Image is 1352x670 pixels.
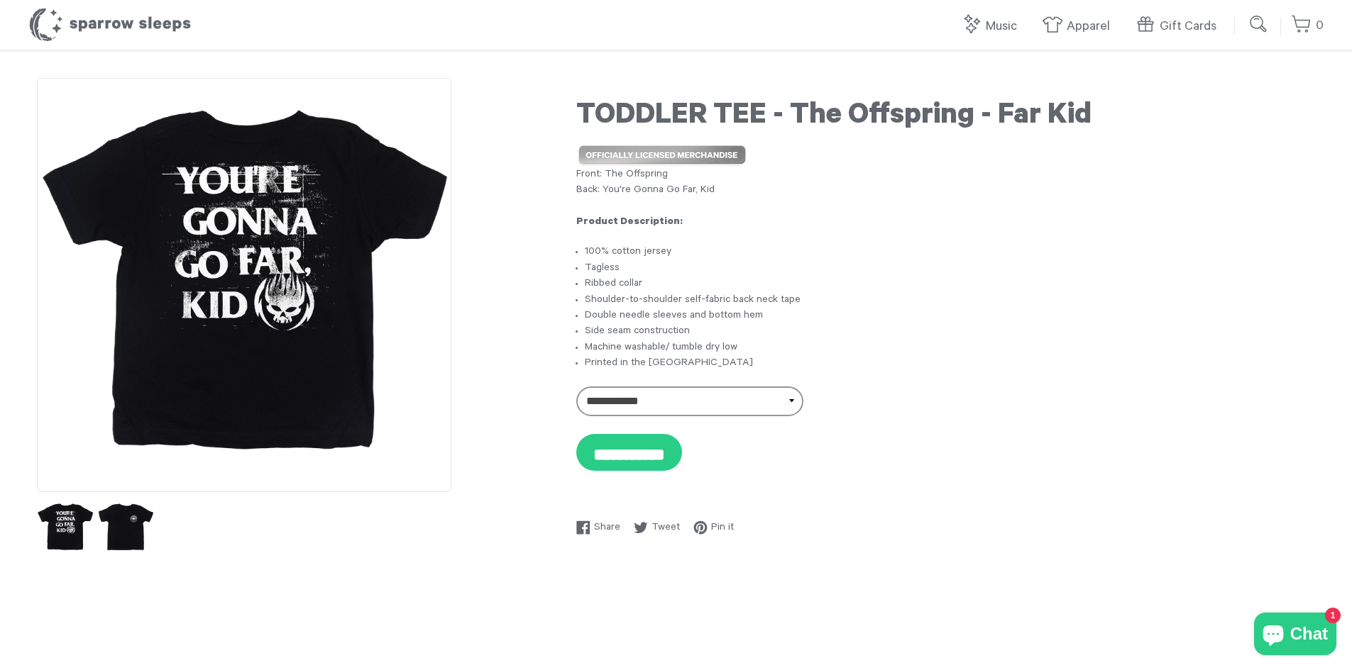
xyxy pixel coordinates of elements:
img: TODDLER TEE - The Offspring - Far Kid [37,78,451,492]
div: Back: You're Gonna Go Far, Kid [576,183,1315,199]
span: Tweet [652,520,680,536]
div: Front: The Offspring [576,167,1315,183]
inbox-online-store-chat: Shopify online store chat [1250,613,1341,659]
span: Printed in the [GEOGRAPHIC_DATA] [585,358,753,369]
li: Machine washable/ tumble dry low [585,340,1315,356]
img: TODDLER TEE - The Offspring - Far Kid [37,499,94,556]
li: Side seam construction [585,324,1315,340]
span: Pin it [711,520,734,536]
span: 100% cotton jersey [585,247,671,258]
a: 0 [1291,11,1324,41]
h1: Sparrow Sleeps [28,7,192,43]
span: Tagless [585,263,620,274]
input: Submit [1245,10,1273,38]
h1: TODDLER TEE - The Offspring - Far Kid [576,100,1315,135]
li: Ribbed collar [585,277,1315,292]
strong: Product Description: [576,217,683,228]
img: TODDLER TEE - The Offspring - Far Kid [97,499,154,556]
li: Shoulder-to-shoulder self-fabric back neck tape [585,293,1315,308]
li: Double needle sleeves and bottom hem [585,308,1315,324]
a: Apparel [1042,11,1117,42]
a: Gift Cards [1135,11,1224,42]
span: Share [594,520,620,536]
a: Music [961,11,1024,42]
